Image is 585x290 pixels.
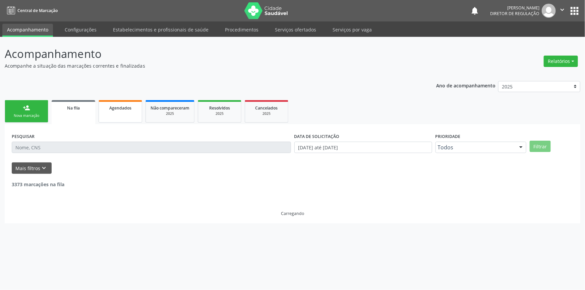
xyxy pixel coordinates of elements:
[23,104,30,112] div: person_add
[220,24,263,35] a: Procedimentos
[436,81,496,89] p: Ano de acompanhamento
[556,4,569,18] button: 
[17,8,58,13] span: Central de Marcação
[470,6,479,15] button: notifications
[569,5,580,17] button: apps
[67,105,80,111] span: Na fila
[5,62,408,69] p: Acompanhe a situação das marcações correntes e finalizadas
[41,164,48,172] i: keyboard_arrow_down
[12,162,52,174] button: Mais filtroskeyboard_arrow_down
[328,24,376,35] a: Serviços por vaga
[60,24,101,35] a: Configurações
[542,4,556,18] img: img
[10,113,43,118] div: Nova marcação
[490,5,539,11] div: [PERSON_NAME]
[559,6,566,13] i: 
[5,46,408,62] p: Acompanhamento
[108,24,213,35] a: Estabelecimentos e profissionais de saúde
[250,111,283,116] div: 2025
[109,105,131,111] span: Agendados
[12,181,64,188] strong: 3373 marcações na fila
[203,111,236,116] div: 2025
[151,111,189,116] div: 2025
[270,24,321,35] a: Serviços ofertados
[294,131,340,142] label: DATA DE SOLICITAÇÃO
[530,141,551,152] button: Filtrar
[12,131,35,142] label: PESQUISAR
[438,144,513,151] span: Todos
[544,56,578,67] button: Relatórios
[281,211,304,216] div: Carregando
[151,105,189,111] span: Não compareceram
[490,11,539,16] span: Diretor de regulação
[294,142,432,153] input: Selecione um intervalo
[2,24,53,37] a: Acompanhamento
[255,105,278,111] span: Cancelados
[12,142,291,153] input: Nome, CNS
[5,5,58,16] a: Central de Marcação
[435,131,461,142] label: Prioridade
[209,105,230,111] span: Resolvidos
